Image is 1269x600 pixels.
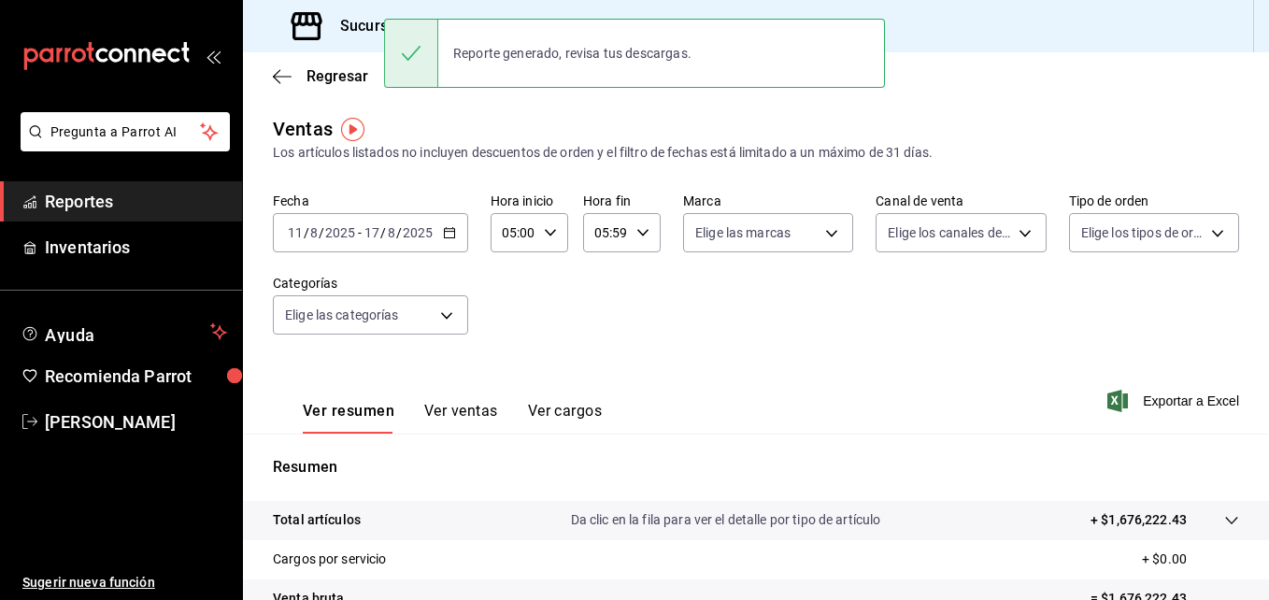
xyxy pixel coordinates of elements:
div: Ventas [273,115,333,143]
button: Ver resumen [303,402,394,434]
p: Cargos por servicio [273,550,387,569]
span: / [396,225,402,240]
label: Hora fin [583,194,661,207]
span: Inventarios [45,235,227,260]
input: -- [309,225,319,240]
span: Reportes [45,189,227,214]
input: -- [364,225,380,240]
input: ---- [402,225,434,240]
button: Ver ventas [424,402,498,434]
a: Pregunta a Parrot AI [13,136,230,155]
p: Total artículos [273,510,361,530]
span: Elige los tipos de orden [1081,223,1205,242]
label: Tipo de orden [1069,194,1239,207]
p: + $1,676,222.43 [1091,510,1187,530]
div: navigation tabs [303,402,602,434]
label: Hora inicio [491,194,568,207]
span: Ayuda [45,321,203,343]
p: + $0.00 [1142,550,1239,569]
input: -- [287,225,304,240]
span: Elige las categorías [285,306,399,324]
span: - [358,225,362,240]
div: Los artículos listados no incluyen descuentos de orden y el filtro de fechas está limitado a un m... [273,143,1239,163]
span: Regresar [307,67,368,85]
input: -- [387,225,396,240]
h3: Sucursal: Mochomos ([GEOGRAPHIC_DATA]) [325,15,645,37]
span: Pregunta a Parrot AI [50,122,201,142]
span: [PERSON_NAME] [45,409,227,435]
button: Regresar [273,67,368,85]
button: Pregunta a Parrot AI [21,112,230,151]
span: / [380,225,386,240]
img: Tooltip marker [341,118,364,141]
input: ---- [324,225,356,240]
p: Da clic en la fila para ver el detalle por tipo de artículo [571,510,881,530]
p: Resumen [273,456,1239,479]
label: Fecha [273,194,468,207]
button: open_drawer_menu [206,49,221,64]
span: Elige los canales de venta [888,223,1011,242]
span: Elige las marcas [695,223,791,242]
span: / [304,225,309,240]
label: Canal de venta [876,194,1046,207]
label: Marca [683,194,853,207]
button: Ver cargos [528,402,603,434]
span: Recomienda Parrot [45,364,227,389]
label: Categorías [273,277,468,290]
span: Sugerir nueva función [22,573,227,593]
button: Exportar a Excel [1111,390,1239,412]
div: Reporte generado, revisa tus descargas. [438,33,706,74]
span: / [319,225,324,240]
